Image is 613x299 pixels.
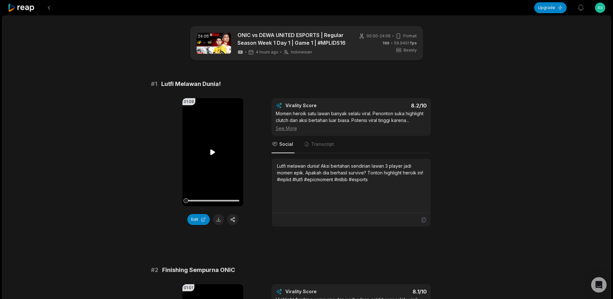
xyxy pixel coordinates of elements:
div: Open Intercom Messenger [591,277,607,293]
div: 8.2 /10 [358,102,427,109]
span: 4 hours ago [256,50,278,55]
span: # 1 [151,79,157,89]
div: Momen heroik satu lawan banyak selalu viral. Penonton suka highlight clutch dan aksi bertahan lua... [276,110,427,132]
span: fps [410,41,417,45]
span: Portrait [403,33,417,39]
div: Virality Score [285,288,355,295]
div: Virality Score [285,102,355,109]
span: Transcript [311,141,334,147]
span: Indonesian [291,50,312,55]
span: Lutfi Melawan Dunia! [161,79,221,89]
nav: Tabs [272,136,431,153]
span: Finishing Sempurna ONIC [162,266,235,275]
div: Lutfi melawan dunia! Aksi bertahan sendirian lawan 3 player jadi momen epik. Apakah dia berhasil ... [277,163,425,183]
button: Edit [187,214,210,225]
div: 8.1 /10 [358,288,427,295]
a: ONIC vs DEWA UNITED ESPORTS | Regular Season Week 1 Day 1 | Game 1 | #MPLIDS16 [237,31,348,47]
span: Beasty [404,47,417,53]
div: See More [276,125,427,132]
span: Social [279,141,293,147]
span: 00:00 - 24:06 [367,33,391,39]
button: Upgrade [534,2,567,13]
video: Your browser does not support mp4 format. [182,98,243,206]
span: # 2 [151,266,158,275]
span: 59.9401 [394,40,417,46]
